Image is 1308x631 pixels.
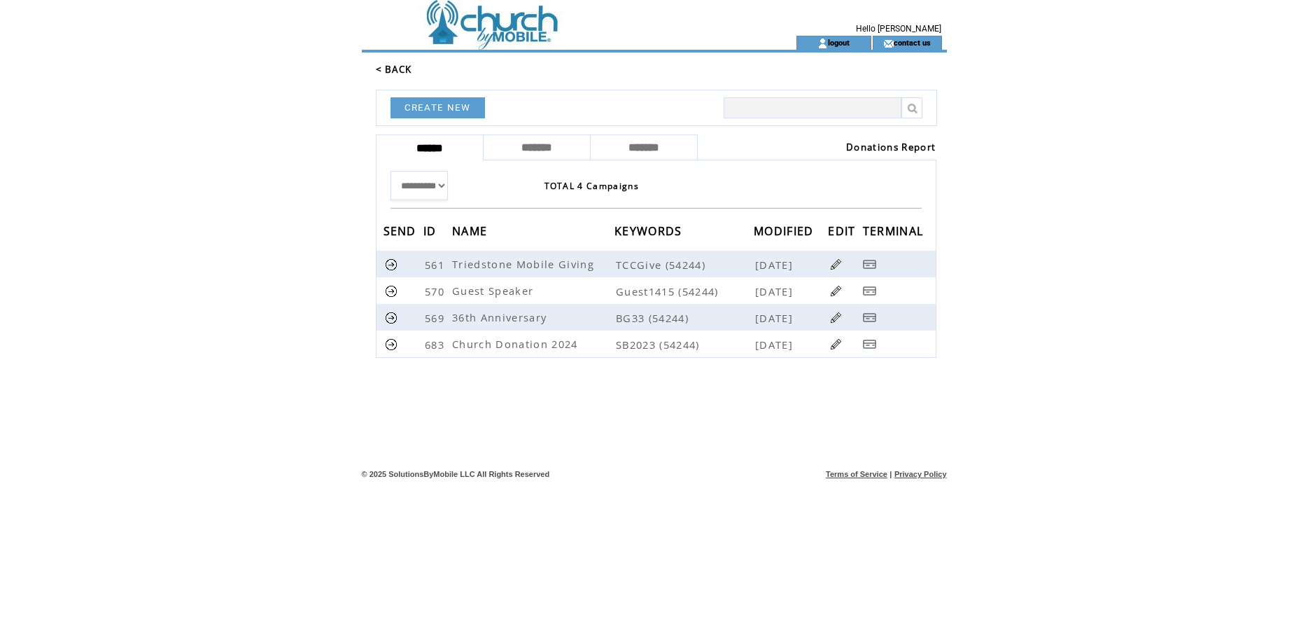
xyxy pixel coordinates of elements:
[863,220,927,246] span: TERMINAL
[544,180,640,192] span: TOTAL 4 Campaigns
[452,226,491,235] a: NAME
[425,258,448,272] span: 561
[754,220,817,246] span: MODIFIED
[391,97,485,118] a: CREATE NEW
[828,38,850,47] a: logout
[846,141,936,153] a: Donations Report
[755,311,796,325] span: [DATE]
[755,338,796,352] span: [DATE]
[894,470,947,478] a: Privacy Policy
[384,220,420,246] span: SEND
[425,284,448,298] span: 570
[828,220,859,246] span: EDIT
[452,337,582,351] span: Church Donation 2024
[883,38,894,49] img: contact_us_icon.gif
[616,338,752,352] span: SB2023 (54244)
[423,220,440,246] span: ID
[755,284,796,298] span: [DATE]
[452,310,550,324] span: 36th Anniversary
[362,470,550,478] span: © 2025 SolutionsByMobile LLC All Rights Reserved
[425,311,448,325] span: 569
[856,24,941,34] span: Hello [PERSON_NAME]
[755,258,796,272] span: [DATE]
[616,258,752,272] span: TCCGive (54244)
[614,220,686,246] span: KEYWORDS
[425,338,448,352] span: 683
[826,470,887,478] a: Terms of Service
[376,63,412,76] a: < BACK
[423,226,440,235] a: ID
[894,38,931,47] a: contact us
[817,38,828,49] img: account_icon.gif
[616,311,752,325] span: BG33 (54244)
[452,284,537,298] span: Guest Speaker
[452,220,491,246] span: NAME
[616,284,752,298] span: Guest1415 (54244)
[754,226,817,235] a: MODIFIED
[614,226,686,235] a: KEYWORDS
[452,257,598,271] span: Triedstone Mobile Giving
[889,470,892,478] span: |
